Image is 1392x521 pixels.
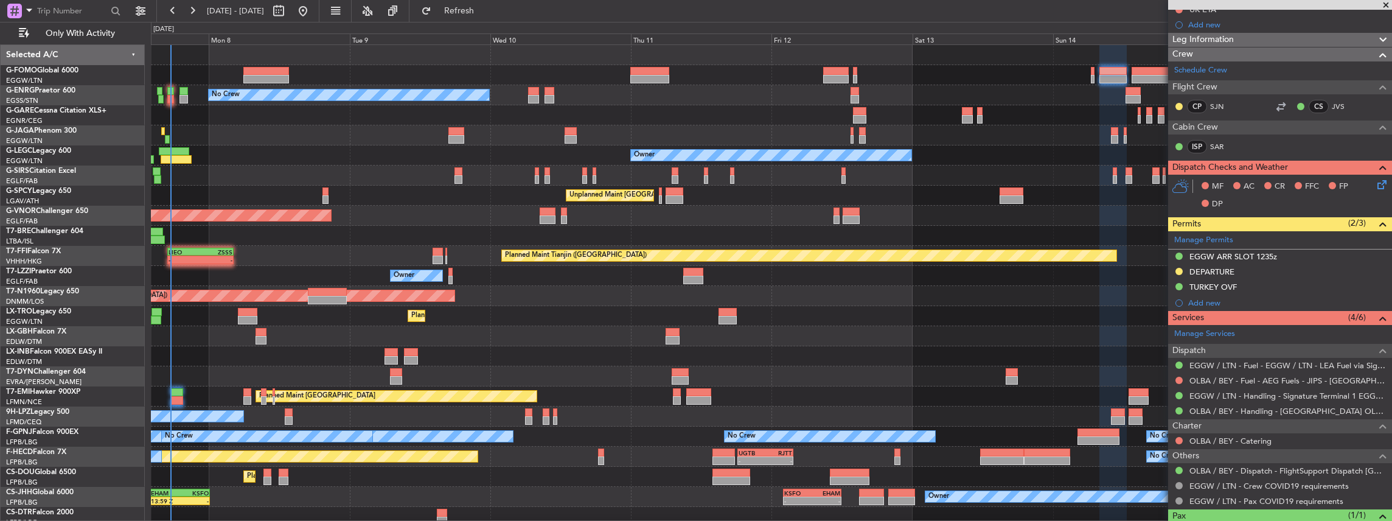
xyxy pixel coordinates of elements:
span: G-FOMO [6,67,37,74]
a: OLBA / BEY - Handling - [GEOGRAPHIC_DATA] OLBA / BEY [1189,406,1386,416]
a: EGGW / LTN - Pax COVID19 requirements [1189,496,1343,506]
div: - [180,497,209,505]
a: Manage Permits [1174,234,1233,247]
div: ISP [1187,140,1207,153]
div: Planned Maint [GEOGRAPHIC_DATA] ([GEOGRAPHIC_DATA]) [247,467,439,486]
span: G-GARE [6,107,34,114]
a: G-SIRSCitation Excel [6,167,76,175]
a: LX-GBHFalcon 7X [6,328,66,335]
span: CR [1275,181,1285,193]
span: LX-INB [6,348,30,355]
a: EGNR/CEG [6,116,43,125]
div: Owner [634,146,655,164]
span: Services [1172,311,1204,325]
span: LX-GBH [6,328,33,335]
button: Only With Activity [13,24,132,43]
a: EDLW/DTM [6,337,42,346]
a: LGAV/ATH [6,197,39,206]
span: Dispatch [1172,344,1206,358]
a: G-GARECessna Citation XLS+ [6,107,106,114]
span: Dispatch Checks and Weather [1172,161,1288,175]
a: DNMM/LOS [6,297,44,306]
span: T7-EMI [6,388,30,396]
div: - [169,256,200,264]
a: G-JAGAPhenom 300 [6,127,77,135]
div: - [812,497,840,505]
div: Tue 9 [350,33,490,44]
a: CS-DOUGlobal 6500 [6,469,76,476]
span: Cabin Crew [1172,121,1218,135]
div: No Crew [165,427,193,446]
a: VHHH/HKG [6,257,42,266]
span: Others [1172,449,1199,463]
div: EGGW ARR SLOT 1235z [1189,251,1277,262]
div: - [200,256,232,264]
a: Manage Services [1174,328,1235,340]
span: G-LEGC [6,147,32,155]
div: - [765,457,792,464]
span: LX-TRO [6,308,32,315]
div: CP [1187,100,1207,113]
div: EHAM [812,489,840,497]
span: Crew [1172,47,1193,61]
a: LFPB/LBG [6,438,38,447]
div: Owner [394,267,414,285]
div: Planned Maint [GEOGRAPHIC_DATA] [259,387,375,405]
span: Charter [1172,419,1202,433]
div: Planned Maint Dusseldorf [411,307,491,325]
span: (4/6) [1348,311,1366,324]
a: SJN [1210,101,1237,112]
div: No Crew [1150,447,1178,466]
div: - [739,457,765,464]
a: T7-N1960Legacy 650 [6,288,79,295]
a: G-FOMOGlobal 6000 [6,67,78,74]
div: Wed 10 [490,33,631,44]
div: Add new [1188,19,1386,30]
div: No Crew [1150,427,1178,446]
a: EGGW/LTN [6,317,43,326]
div: Sat 13 [913,33,1053,44]
a: OLBA / BEY - Fuel - AEG Fuels - JIPS - [GEOGRAPHIC_DATA] / BEY [1189,376,1386,386]
div: Unplanned Maint [GEOGRAPHIC_DATA] ([PERSON_NAME] Intl) [569,186,767,205]
span: MF [1212,181,1223,193]
span: G-ENRG [6,87,35,94]
a: EGGW / LTN - Crew COVID19 requirements [1189,481,1349,491]
div: ZSSS [200,248,232,256]
a: CS-JHHGlobal 6000 [6,489,74,496]
a: EGLF/FAB [6,277,38,286]
a: LX-INBFalcon 900EX EASy II [6,348,102,355]
a: EGGW/LTN [6,136,43,145]
div: UGTB [739,449,765,456]
span: T7-N1960 [6,288,40,295]
a: JVS [1332,101,1359,112]
span: F-HECD [6,449,33,456]
a: SAR [1210,141,1237,152]
a: T7-DYNChallenger 604 [6,368,86,376]
div: Add new [1188,298,1386,308]
input: Trip Number [37,2,107,20]
a: T7-LZZIPraetor 600 [6,268,72,275]
span: T7-FFI [6,248,27,255]
a: G-VNORChallenger 650 [6,208,88,215]
span: G-JAGA [6,127,34,135]
span: FP [1339,181,1348,193]
span: CS-DOU [6,469,35,476]
div: Planned Maint Tianjin ([GEOGRAPHIC_DATA]) [505,247,647,265]
a: EGGW / LTN - Handling - Signature Terminal 1 EGGW / LTN [1189,391,1386,401]
div: [DATE] [153,24,174,35]
span: CS-DTR [6,509,32,516]
span: DP [1212,198,1223,211]
div: 13:59 Z [151,497,180,505]
div: Thu 11 [631,33,771,44]
a: T7-FFIFalcon 7X [6,248,61,255]
span: (2/3) [1348,217,1366,229]
span: Refresh [434,7,485,15]
div: No Crew [728,427,756,446]
span: Permits [1172,217,1201,231]
span: FFC [1305,181,1319,193]
div: Fri 12 [771,33,912,44]
a: LX-TROLegacy 650 [6,308,71,315]
a: CS-DTRFalcon 2000 [6,509,74,516]
div: UK ETA [1189,4,1216,15]
span: Flight Crew [1172,80,1217,94]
